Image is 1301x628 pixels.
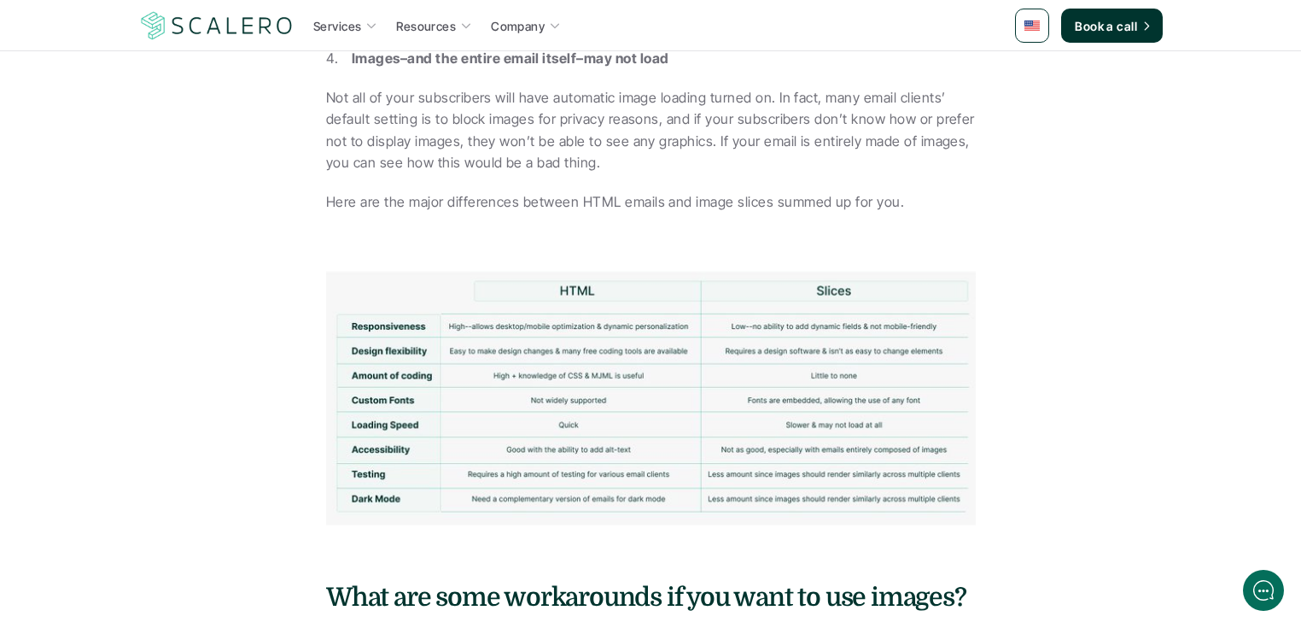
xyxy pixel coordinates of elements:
[326,579,975,615] h4: What are some workarounds if you want to use images?
[138,10,295,41] a: Scalero company logo
[352,50,669,67] strong: Images–and the entire email itself–may not load
[26,226,315,261] button: New conversation
[26,114,316,196] h2: Let us know if we can help with lifecycle marketing.
[1075,17,1137,35] p: Book a call
[143,518,216,529] span: We run on Gist
[138,9,295,42] img: Scalero company logo
[326,87,975,174] p: Not all of your subscribers will have automatic image loading turned on. In fact, many email clie...
[396,17,456,35] p: Resources
[491,17,545,35] p: Company
[1061,9,1163,43] a: Book a call
[1243,570,1284,611] iframe: gist-messenger-bubble-iframe
[326,191,975,214] p: Here are the major differences between HTML emails and image slices summed up for you.
[110,237,205,250] span: New conversation
[313,17,361,35] p: Services
[26,83,316,110] h1: Hi! Welcome to [GEOGRAPHIC_DATA].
